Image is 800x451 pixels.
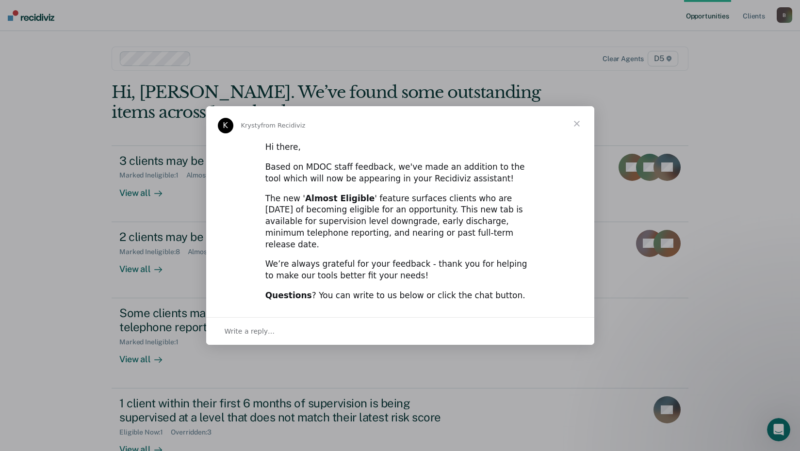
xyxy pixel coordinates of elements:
[261,122,306,129] span: from Recidiviz
[225,325,275,338] span: Write a reply…
[265,193,535,251] div: The new ' ' feature surfaces clients who are [DATE] of becoming eligible for an opportunity. This...
[265,258,535,282] div: We’re always grateful for your feedback - thank you for helping to make our tools better fit your...
[265,290,312,300] b: Questions
[265,290,535,302] div: ? You can write to us below or click the chat button.
[305,193,375,203] b: Almost Eligible
[218,118,233,133] div: Profile image for Krysty
[241,122,261,129] span: Krysty
[265,161,535,185] div: Based on MDOC staff feedback, we've made an addition to the tool which will now be appearing in y...
[206,317,594,345] div: Open conversation and reply
[559,106,594,141] span: Close
[265,142,535,153] div: Hi there,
